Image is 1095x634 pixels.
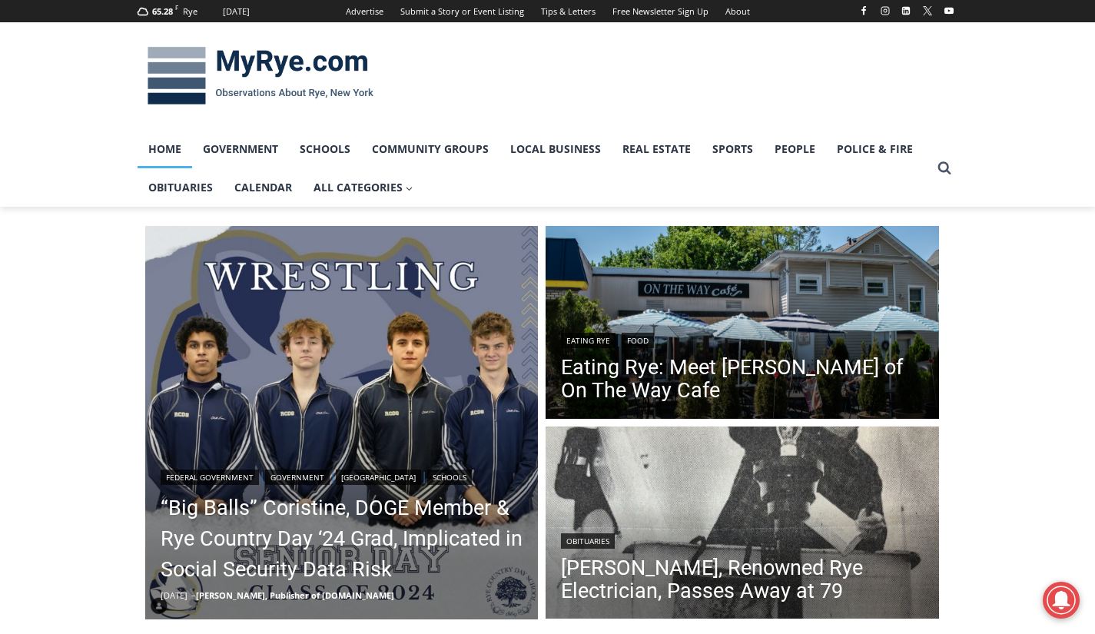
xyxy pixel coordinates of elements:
div: | | | [161,466,523,485]
a: Schools [289,130,361,168]
a: Eating Rye: Meet [PERSON_NAME] of On The Way Cafe [561,356,924,402]
img: (PHOTO: On The Way Cafe is located on Ridgeland Terrace, off of Playland Parkway. Credit: Tilman ... [546,226,939,423]
a: All Categories [303,168,424,207]
a: [PERSON_NAME], Renowned Rye Electrician, Passes Away at 79 [561,556,924,602]
a: “Big Balls” Coristine, DOGE Member & Rye Country Day ‘24 Grad, Implicated in Social Security Data... [161,493,523,585]
img: Obituary - Greg MacKenzie [546,427,939,623]
div: [DATE] [223,5,250,18]
img: MyRye.com [138,36,383,116]
a: Community Groups [361,130,499,168]
time: [DATE] [161,589,187,601]
a: Linkedin [897,2,915,20]
a: [GEOGRAPHIC_DATA] [336,470,421,485]
a: Obituaries [138,168,224,207]
a: Calendar [224,168,303,207]
span: F [175,3,178,12]
nav: Primary Navigation [138,130,931,207]
a: Schools [427,470,472,485]
a: [PERSON_NAME], Publisher of [DOMAIN_NAME] [196,589,394,601]
span: All Categories [314,179,413,196]
button: View Search Form [931,154,958,182]
a: Obituaries [561,533,615,549]
div: | [561,330,924,348]
a: People [764,130,826,168]
a: YouTube [940,2,958,20]
a: Read More “Big Balls” Coristine, DOGE Member & Rye Country Day ‘24 Grad, Implicated in Social Sec... [145,226,539,619]
img: (PHOTO: 2024 graduate from Rye Country Day School Edward Coristine (far right in photo) is part o... [145,226,539,619]
span: – [191,589,196,601]
a: Home [138,130,192,168]
a: Government [265,470,330,485]
div: Rye [183,5,197,18]
a: Government [192,130,289,168]
a: Federal Government [161,470,259,485]
a: X [918,2,937,20]
a: Local Business [499,130,612,168]
a: Instagram [876,2,894,20]
a: Police & Fire [826,130,924,168]
span: 65.28 [152,5,173,17]
a: Sports [702,130,764,168]
a: Food [622,333,654,348]
a: Read More Eating Rye: Meet Joseph Mortelliti of On The Way Cafe [546,226,939,423]
a: Real Estate [612,130,702,168]
a: Facebook [854,2,873,20]
a: Read More Greg MacKenzie, Renowned Rye Electrician, Passes Away at 79 [546,427,939,623]
a: Eating Rye [561,333,616,348]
